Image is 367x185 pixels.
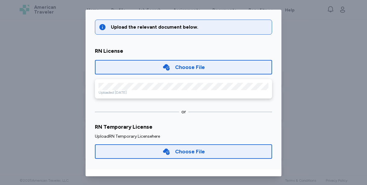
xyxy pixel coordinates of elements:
[181,108,186,115] div: or
[95,133,272,140] div: Upload RN Temporary License here
[111,24,268,31] div: Upload the relevant document below.
[95,123,272,131] div: RN Temporary License
[99,90,268,95] div: Uploaded [DATE]
[175,147,205,156] div: Choose File
[95,47,272,55] div: RN License
[175,63,205,71] div: Choose File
